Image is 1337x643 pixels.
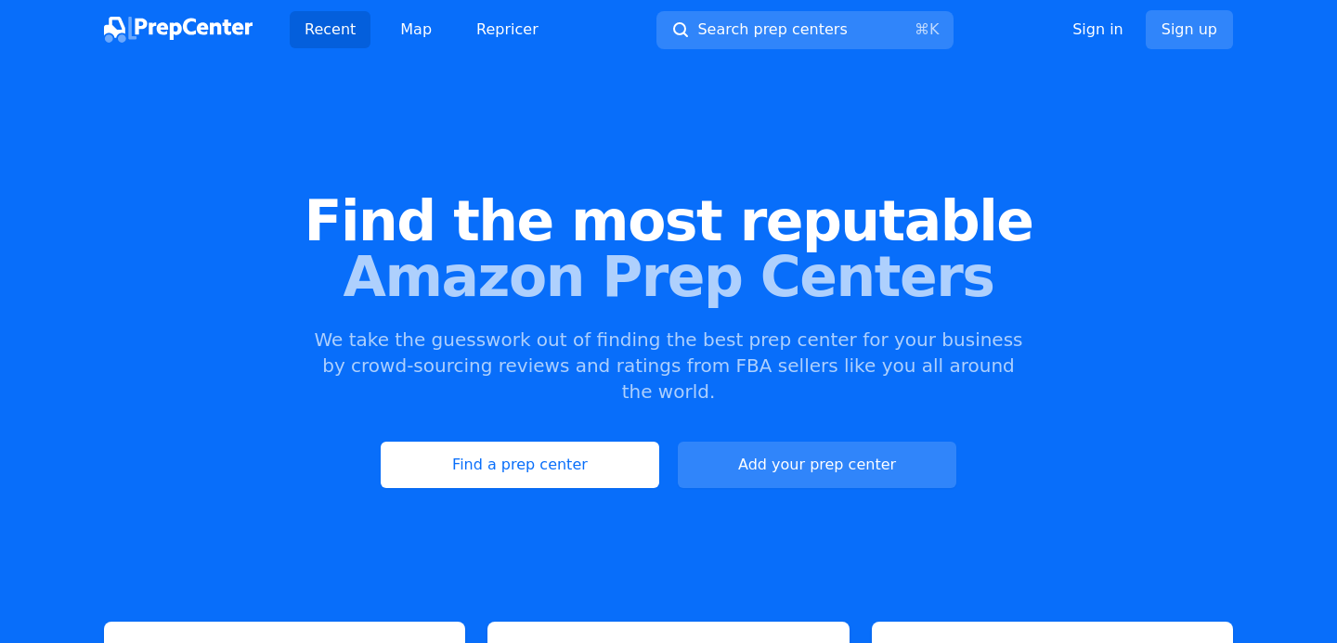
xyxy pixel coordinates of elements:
p: We take the guesswork out of finding the best prep center for your business by crowd-sourcing rev... [312,327,1025,405]
kbd: ⌘ [915,20,929,38]
a: Find a prep center [381,442,659,488]
a: Sign up [1146,10,1233,49]
a: Add your prep center [678,442,956,488]
a: Recent [290,11,370,48]
button: Search prep centers⌘K [656,11,954,49]
span: Find the most reputable [30,193,1307,249]
kbd: K [929,20,940,38]
a: Sign in [1072,19,1123,41]
span: Search prep centers [697,19,847,41]
img: PrepCenter [104,17,253,43]
a: Repricer [461,11,553,48]
span: Amazon Prep Centers [30,249,1307,304]
a: Map [385,11,447,48]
